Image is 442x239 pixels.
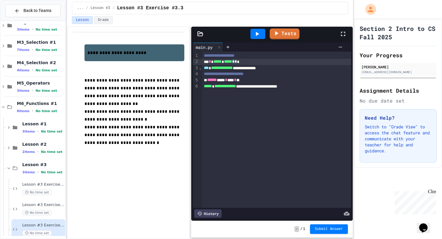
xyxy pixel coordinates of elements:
[270,28,299,39] a: Tests
[94,16,113,24] button: Grade
[392,189,436,214] iframe: chat widget
[315,227,343,232] span: Submit Answer
[5,4,60,17] button: Back to Teams
[193,53,199,59] div: 1
[361,70,435,74] div: [EMAIL_ADDRESS][DOMAIN_NAME]
[22,223,64,228] span: Lesson #3 Exercise #3.3
[41,130,63,133] span: No time set
[360,97,437,104] div: No due date set
[300,227,302,232] span: /
[193,44,216,50] div: main.py
[22,170,35,174] span: 3 items
[2,2,41,38] div: Chat with us now!Close
[41,150,63,154] span: No time set
[112,6,115,10] span: /
[22,202,64,208] span: Lesson #3 Exercise #3.2
[194,209,222,218] div: History
[17,101,64,106] span: M6_Functions #1
[359,2,378,16] div: My Account
[37,149,38,154] span: •
[199,65,202,70] span: Fold line
[17,60,64,65] span: M4_Selection #2
[17,28,29,31] span: 3 items
[32,68,33,73] span: •
[365,124,431,154] p: Switch to "Grade View" to access the chat feature and communicate with your teacher for help and ...
[35,28,57,31] span: No time set
[32,47,33,52] span: •
[361,64,435,70] div: [PERSON_NAME]
[22,121,64,127] span: Lesson #1
[77,6,84,10] span: ...
[91,6,110,10] span: Lesson #3
[193,83,199,89] div: 6
[32,27,33,32] span: •
[22,142,64,147] span: Lesson #2
[117,4,183,12] span: Lesson #3 Exercise #3.3
[294,226,299,232] span: -
[310,224,348,234] button: Submit Answer
[41,170,63,174] span: No time set
[17,109,29,113] span: 8 items
[193,59,199,65] div: 2
[17,89,29,93] span: 3 items
[32,88,33,93] span: •
[72,16,93,24] button: Lesson
[360,86,437,95] h2: Assignment Details
[360,24,437,41] h1: Section 2 Intro to CS Fall 2025
[22,190,52,195] span: No time set
[35,89,57,93] span: No time set
[17,68,29,72] span: 4 items
[22,230,52,236] span: No time set
[303,227,305,232] span: 1
[35,109,57,113] span: No time set
[22,210,52,216] span: No time set
[193,43,223,52] div: main.py
[22,130,35,133] span: 3 items
[35,48,57,52] span: No time set
[35,68,57,72] span: No time set
[22,162,64,167] span: Lesson #3
[17,48,29,52] span: 7 items
[22,150,35,154] span: 2 items
[193,71,199,77] div: 4
[365,114,431,121] h3: Need Help?
[22,182,64,187] span: Lesson #3 Exercise #3.1
[193,65,199,71] div: 3
[17,40,64,45] span: M3_Selection #1
[193,77,199,83] div: 5
[417,215,436,233] iframe: chat widget
[37,170,38,175] span: •
[86,6,88,10] span: /
[37,129,38,134] span: •
[23,7,51,14] span: Back to Teams
[360,51,437,59] h2: Your Progress
[17,80,64,86] span: M5_Operators
[32,109,33,113] span: •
